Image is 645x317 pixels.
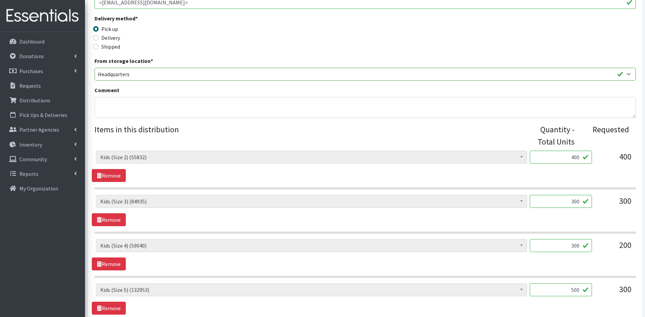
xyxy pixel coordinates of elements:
[597,239,631,257] div: 200
[530,283,592,296] input: Quantity
[92,169,126,182] a: Remove
[3,4,82,27] img: HumanEssentials
[3,79,82,93] a: Requests
[3,64,82,78] a: Purchases
[135,15,138,22] abbr: required
[3,49,82,63] a: Donations
[151,57,153,64] abbr: required
[19,38,45,45] p: Dashboard
[527,123,575,148] div: Quantity - Total Units
[19,112,67,118] p: Pick Ups & Deliveries
[530,195,592,208] input: Quantity
[19,126,59,133] p: Partner Agencies
[597,283,631,302] div: 300
[19,53,44,60] p: Donations
[597,151,631,169] div: 400
[3,152,82,166] a: Community
[3,94,82,107] a: Distributions
[101,34,120,42] label: Delivery
[19,185,58,192] p: My Organization
[100,285,523,295] span: Kids (Size 5) (132953)
[96,283,527,296] span: Kids (Size 5) (132953)
[581,123,629,148] div: Requested
[96,195,527,208] span: Kids (Size 3) (84935)
[19,97,50,104] p: Distributions
[100,152,523,162] span: Kids (Size 2) (55832)
[95,14,230,25] legend: Delivery method
[101,25,118,33] label: Pick up
[100,197,523,206] span: Kids (Size 3) (84935)
[92,213,126,226] a: Remove
[95,57,153,65] label: From storage location
[3,35,82,48] a: Dashboard
[95,123,528,145] legend: Items in this distribution
[19,68,43,74] p: Purchases
[101,43,120,51] label: Shipped
[19,170,38,177] p: Reports
[530,239,592,252] input: Quantity
[95,86,119,94] label: Comment
[96,151,527,164] span: Kids (Size 2) (55832)
[19,82,41,89] p: Requests
[597,195,631,213] div: 300
[19,141,42,148] p: Inventory
[3,108,82,122] a: Pick Ups & Deliveries
[3,138,82,151] a: Inventory
[3,167,82,181] a: Reports
[3,123,82,136] a: Partner Agencies
[19,156,47,163] p: Community
[96,239,527,252] span: Kids (Size 4) (59040)
[530,151,592,164] input: Quantity
[92,302,126,315] a: Remove
[100,241,523,250] span: Kids (Size 4) (59040)
[92,257,126,270] a: Remove
[3,182,82,195] a: My Organization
